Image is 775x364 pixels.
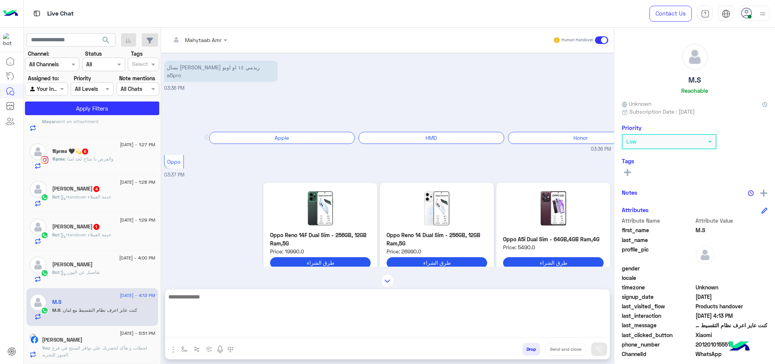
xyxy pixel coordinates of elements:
[546,343,586,356] button: Send and close
[203,343,216,355] button: create order
[120,292,155,299] span: [DATE] - 4:13 PM
[59,232,111,237] span: : Handover خدمة العملاء
[629,108,695,116] span: Subscription Date : [DATE]
[30,143,47,160] img: defaultAdmin.png
[41,269,48,277] img: WhatsApp
[622,217,694,225] span: Attribute Name
[32,9,42,18] img: tab
[503,257,604,268] button: طرق الشراء
[85,50,102,58] label: Status
[681,87,708,94] h6: Reachable
[167,158,180,165] span: Oppo
[119,255,155,261] span: [DATE] - 4:00 PM
[59,194,111,200] span: : Handover خدمة العملاء
[169,345,178,354] img: send attachment
[47,9,74,19] p: Live Chat
[30,256,47,273] img: defaultAdmin.png
[191,343,203,355] button: Trigger scenario
[622,274,694,282] span: locale
[726,334,752,360] img: hulul-logo.png
[120,179,155,186] span: [DATE] - 1:28 PM
[696,321,768,329] span: كنت عايز اعرف نظام التقسيط مع امان
[696,264,768,272] span: null
[696,302,768,310] span: Products handover
[28,74,59,82] label: Assigned to:
[622,245,694,263] span: profile_pic
[119,74,155,82] label: Note mentions
[52,194,59,200] span: Bot
[52,148,89,155] h5: 𝕬𝖟𝖊𝖒𝖆 🖤💫
[52,269,59,275] span: Bot
[52,232,59,237] span: Bot
[622,302,694,310] span: last_visited_flow
[206,346,212,352] img: create order
[42,119,56,124] span: Mayar
[649,6,692,22] a: Contact Us
[387,189,487,227] img: reno-14.jpg
[697,6,713,22] a: tab
[595,345,603,353] img: send message
[42,345,147,358] span: لحظات و هأكد لحضرتك علي توافر المنتج في فرع العبور للتجربه
[41,156,48,164] img: Instagram
[696,341,768,348] span: 201201015551
[25,102,159,115] button: Apply Filters
[748,190,754,196] img: notes
[622,321,694,329] span: last_message
[682,44,708,70] img: defaultAdmin.png
[120,141,155,148] span: [DATE] - 1:27 PM
[696,312,768,320] span: 2025-08-12T13:13:29.134Z
[41,231,48,239] img: WhatsApp
[622,206,649,213] h6: Attributes
[59,269,100,275] span: : تفاصيل عن اليوزر
[622,189,637,196] h6: Notes
[696,293,768,301] span: 2025-02-21T07:17:29.247Z
[56,119,99,124] span: sent an attachment
[622,350,694,358] span: ChannelId
[52,223,100,230] h5: Mohamed
[30,181,47,198] img: defaultAdmin.png
[120,217,155,223] span: [DATE] - 1:29 PM
[387,257,487,268] button: طرق الشراء
[31,336,38,344] img: Facebook
[503,189,604,227] img: mh2.jpg
[522,343,540,356] button: Drop
[622,341,694,348] span: phone_number
[622,236,694,244] span: last_name
[41,194,48,201] img: WhatsApp
[101,36,110,45] span: search
[60,307,137,313] span: كنت عايز اعرف نظام التقسيط مع امان
[503,235,604,243] p: Oppo A5i Dual Sim - 64GB,4GB Ram,4G
[209,132,355,144] div: Apple
[622,312,694,320] span: last_interaction
[181,346,187,352] img: select flow
[696,350,768,358] span: 2
[622,283,694,291] span: timezone
[696,274,768,282] span: null
[52,299,61,305] h5: M.S
[164,61,278,82] p: 12/8/2025, 3:36 PM
[591,146,611,153] span: 03:36 PM
[3,33,17,47] img: 1403182699927242
[688,76,701,84] h5: M.S
[503,243,604,251] span: Price: 5490.0
[758,9,767,19] img: profile
[722,9,730,18] img: tab
[28,50,49,58] label: Channel:
[93,224,99,230] span: 1
[42,337,82,343] h5: Dina Arafa
[178,343,191,355] button: select flow
[41,307,48,314] img: WhatsApp
[52,307,60,313] span: M.S
[270,231,371,247] p: Oppo Reno 14F Dual Sim - 256GB, 12GB Ram,5G
[701,9,710,18] img: tab
[387,231,487,247] p: Oppo Reno 14 Dual Sim - 256GB, 12GB Ram,5G
[52,186,100,192] h5: Abu Sleem
[52,261,93,268] h5: Mr.Ahmed Moslam
[622,158,767,164] h6: Tags
[760,190,767,197] img: add
[216,345,225,354] img: send voice note
[164,85,185,91] span: 03:36 PM
[622,226,694,234] span: first_name
[622,100,651,108] span: Unknown
[696,226,768,234] span: M.S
